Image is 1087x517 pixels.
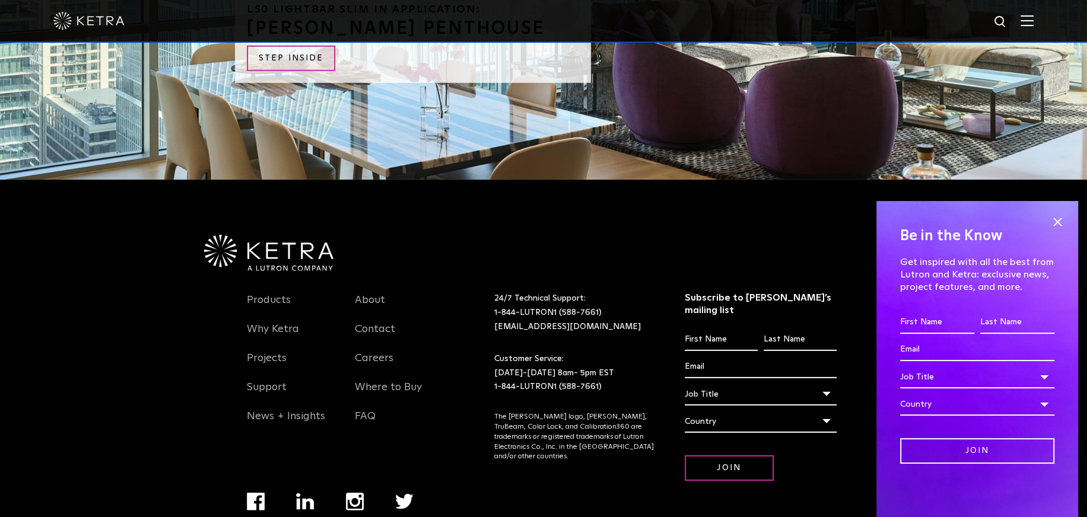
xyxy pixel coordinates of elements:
a: Where to Buy [355,381,422,408]
a: Contact [355,323,395,350]
img: Ketra-aLutronCo_White_RGB [204,235,333,272]
a: About [355,293,385,321]
input: First Name [685,328,758,351]
a: Projects [247,352,287,379]
p: The [PERSON_NAME] logo, [PERSON_NAME], TruBeam, Color Lock, and Calibration360 are trademarks or ... [494,412,655,462]
img: linkedin [296,493,314,510]
img: instagram [346,493,364,510]
p: Get inspired with all the best from Lutron and Ketra: exclusive news, project features, and more. [900,256,1054,293]
div: Country [900,393,1054,416]
a: Why Ketra [247,323,299,350]
img: twitter [395,494,414,509]
input: Join [900,438,1054,464]
input: Last Name [980,311,1054,334]
a: FAQ [355,410,376,437]
h4: Be in the Know [900,225,1054,247]
div: Job Title [900,366,1054,388]
a: STEP INSIDE [247,46,335,71]
a: News + Insights [247,410,325,437]
a: Support [247,381,287,408]
div: Job Title [685,383,837,406]
input: Last Name [764,328,837,351]
a: Careers [355,352,393,379]
a: 1-844-LUTRON1 (588-7661) [494,308,602,317]
img: Hamburger%20Nav.svg [1021,15,1034,26]
img: search icon [993,15,1008,30]
a: 1-844-LUTRON1 (588-7661) [494,382,602,391]
div: Navigation Menu [247,292,337,437]
a: [EMAIL_ADDRESS][DOMAIN_NAME] [494,323,641,331]
div: Country [685,410,837,433]
a: Products [247,293,291,321]
input: Join [685,455,774,481]
input: Email [685,356,837,378]
h3: Subscribe to [PERSON_NAME]’s mailing list [685,292,837,317]
img: facebook [247,493,265,510]
p: Customer Service: [DATE]-[DATE] 8am- 5pm EST [494,352,655,394]
input: First Name [900,311,974,334]
input: Email [900,339,1054,361]
p: 24/7 Technical Support: [494,292,655,334]
img: ketra-logo-2019-white [53,12,125,30]
div: Navigation Menu [355,292,445,437]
